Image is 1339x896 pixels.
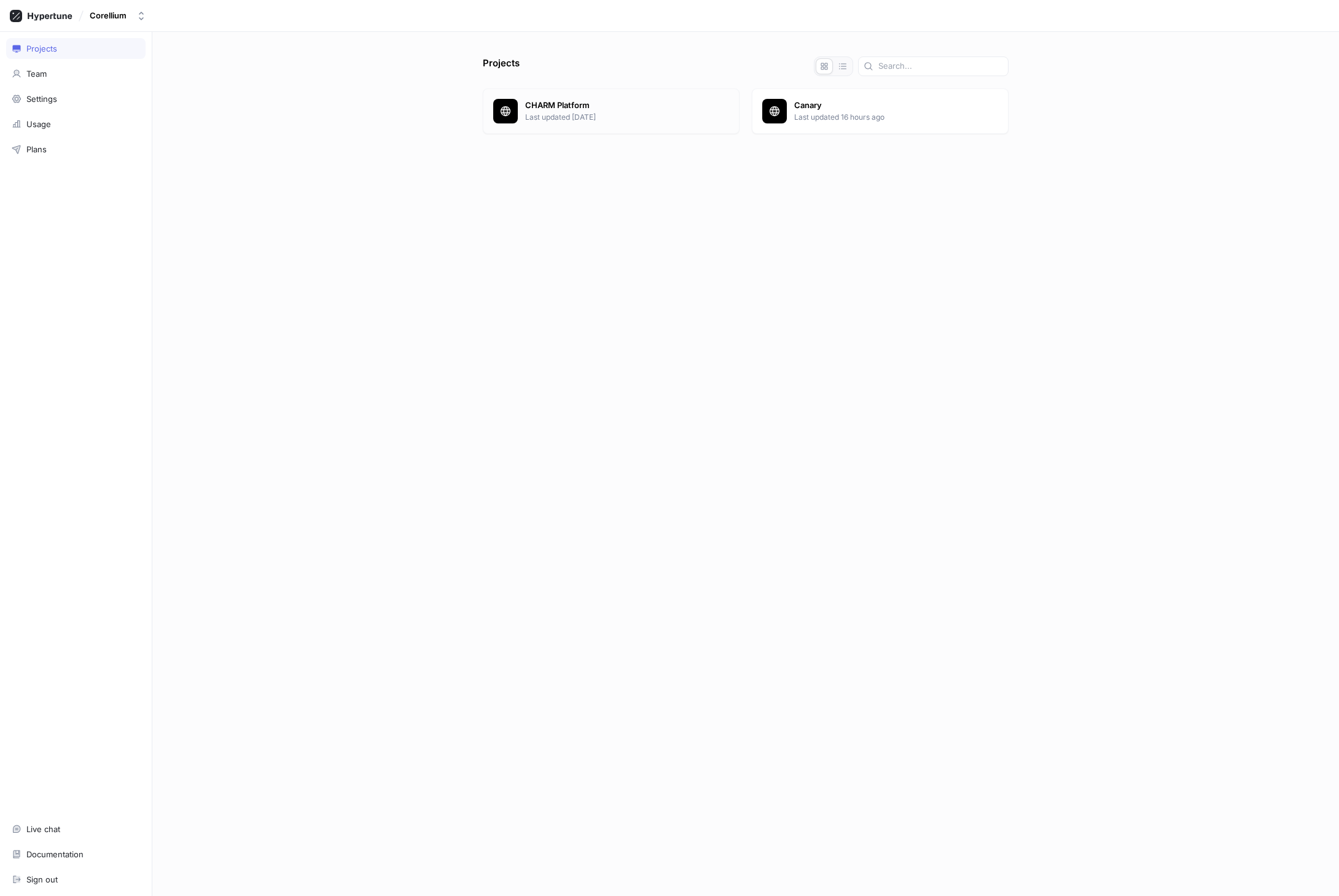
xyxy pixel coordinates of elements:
[6,139,146,160] a: Plans
[6,38,146,59] a: Projects
[90,10,127,21] div: Corellium
[525,112,729,123] p: Last updated [DATE]
[483,56,520,76] p: Projects
[26,94,57,104] div: Settings
[6,844,146,865] a: Documentation
[26,69,47,79] div: Team
[794,112,998,123] p: Last updated 16 hours ago
[26,44,57,53] div: Projects
[6,114,146,134] a: Usage
[6,63,146,84] a: Team
[878,60,1003,72] input: Search...
[26,119,51,129] div: Usage
[525,99,729,112] p: CHARM Platform
[26,144,47,154] div: Plans
[26,849,84,859] div: Documentation
[26,824,60,834] div: Live chat
[26,875,58,884] div: Sign out
[85,6,151,26] button: Corellium
[794,99,998,112] p: Canary
[6,88,146,109] a: Settings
